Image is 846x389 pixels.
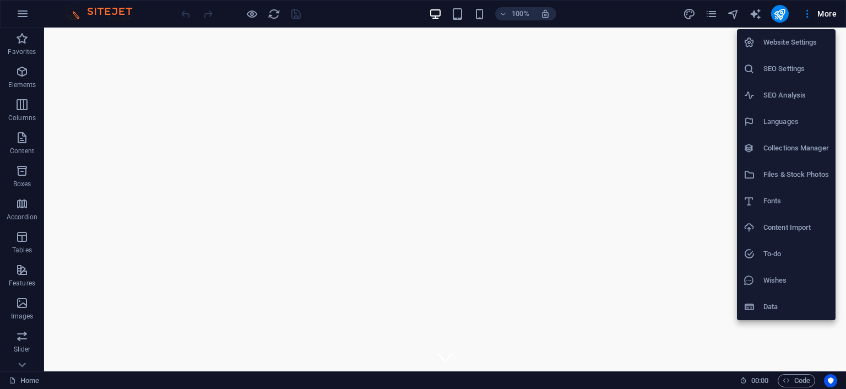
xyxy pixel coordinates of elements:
[763,142,829,155] h6: Collections Manager
[763,274,829,287] h6: Wishes
[763,62,829,75] h6: SEO Settings
[763,247,829,261] h6: To-do
[763,89,829,102] h6: SEO Analysis
[763,36,829,49] h6: Website Settings
[763,194,829,208] h6: Fonts
[763,115,829,128] h6: Languages
[763,221,829,234] h6: Content Import
[763,300,829,314] h6: Data
[763,168,829,181] h6: Files & Stock Photos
